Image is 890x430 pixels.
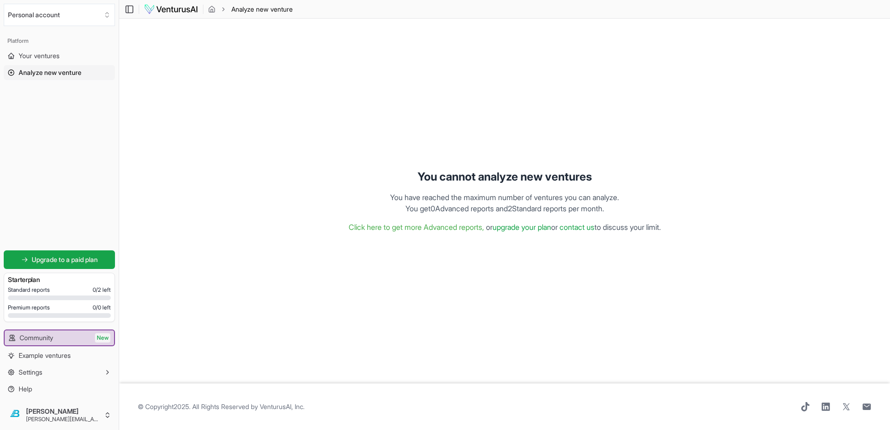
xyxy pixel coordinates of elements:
[7,408,22,423] img: ACg8ocIMBmXVzd-K-tLaDh5q8NfzRXIvzpdDYZ3i8_Y_pYDqqxfKakA=s96-c
[26,416,100,423] span: [PERSON_NAME][EMAIL_ADDRESS][DOMAIN_NAME]
[32,255,98,264] span: Upgrade to a paid plan
[19,384,32,394] span: Help
[4,34,115,48] div: Platform
[4,365,115,380] button: Settings
[8,286,50,294] span: Standard reports
[93,304,111,311] span: 0 / 0 left
[349,222,484,232] a: Click here to get more Advanced reports,
[4,4,115,26] button: Select an organization
[4,404,115,426] button: [PERSON_NAME][PERSON_NAME][EMAIL_ADDRESS][DOMAIN_NAME]
[208,5,293,14] nav: breadcrumb
[95,333,110,343] span: New
[4,382,115,396] a: Help
[4,48,115,63] a: Your ventures
[20,333,53,343] span: Community
[93,286,111,294] span: 0 / 2 left
[492,222,551,232] a: upgrade your plan
[4,250,115,269] a: Upgrade to a paid plan
[19,368,42,377] span: Settings
[19,68,81,77] span: Analyze new venture
[144,4,198,15] img: logo
[138,402,304,411] span: © Copyright 2025 . All Rights Reserved by .
[4,348,115,363] a: Example ventures
[260,403,303,410] a: VenturusAI, Inc
[4,65,115,80] a: Analyze new venture
[349,222,661,233] p: or or to discuss your limit.
[8,304,50,311] span: Premium reports
[26,407,100,416] span: [PERSON_NAME]
[19,351,71,360] span: Example ventures
[5,330,114,345] a: CommunityNew
[390,192,619,214] p: You have reached the maximum number of ventures you can analyze. Y ou get 0 Advanced reports and ...
[231,5,293,14] span: Analyze new venture
[418,169,592,184] h1: You cannot analyze new ventures
[560,222,594,232] a: contact us
[19,51,60,60] span: Your ventures
[8,275,111,284] h3: Starter plan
